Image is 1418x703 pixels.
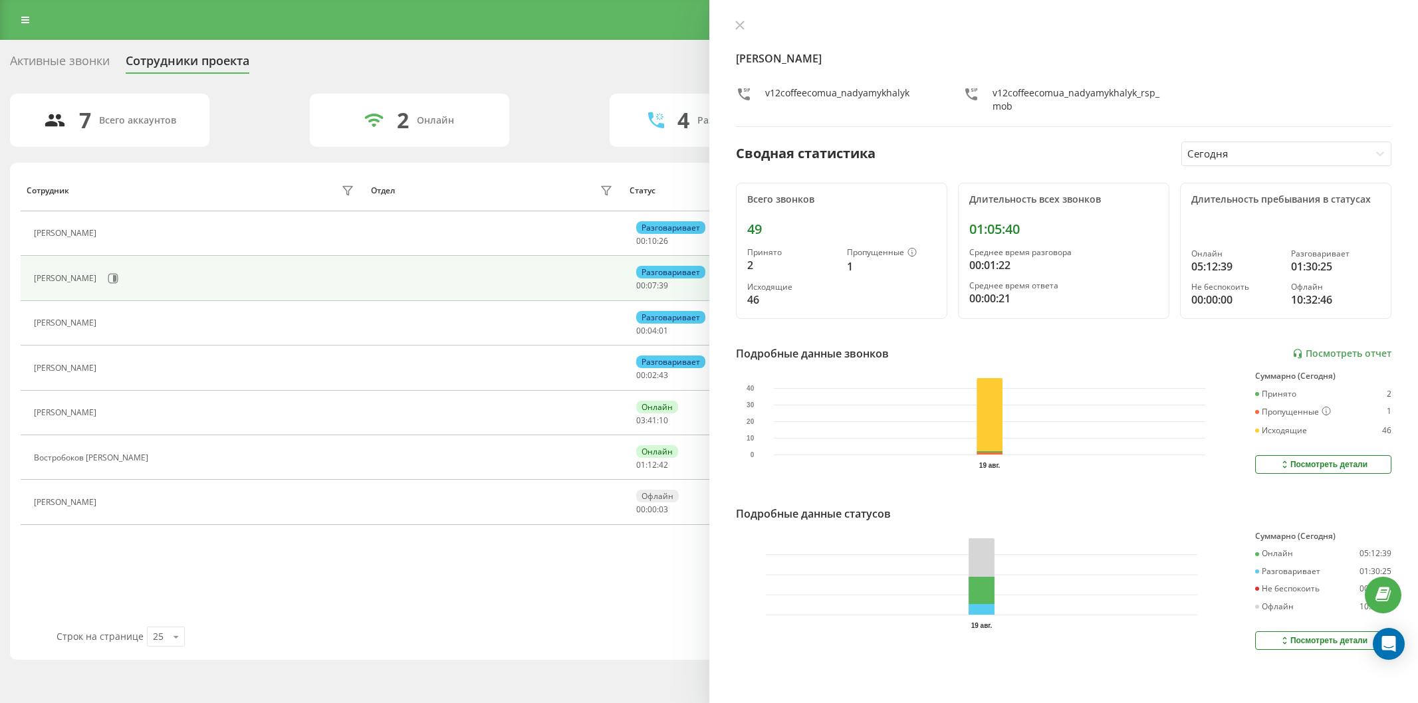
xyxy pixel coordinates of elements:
div: v12coffeecomua_nadyamykhalyk_rsp_mob [993,86,1164,113]
div: 05:12:39 [1191,258,1280,274]
h4: [PERSON_NAME] [736,50,1392,66]
span: 03 [659,504,668,515]
span: 10 [648,235,657,247]
div: Длительность всех звонков [969,194,1158,205]
text: 40 [747,385,755,392]
text: 20 [747,418,755,425]
div: Подробные данные статусов [736,506,891,522]
div: Посмотреть детали [1279,635,1367,646]
div: Онлайн [636,401,678,413]
div: Всего звонков [747,194,936,205]
div: : : [636,460,668,470]
div: Суммарно (Сегодня) [1255,371,1391,381]
div: 00:00:00 [1191,292,1280,308]
span: 39 [659,280,668,291]
button: Посмотреть детали [1255,455,1391,474]
div: Среднее время ответа [969,281,1158,290]
div: 2 [1387,389,1391,399]
div: Пропущенные [1255,407,1331,417]
span: 00 [636,235,646,247]
a: Посмотреть отчет [1292,348,1391,359]
div: Не беспокоить [1191,282,1280,292]
div: : : [636,371,668,380]
div: 10:32:46 [1359,602,1391,611]
div: Посмотреть детали [1279,459,1367,470]
div: Сотрудник [27,186,69,195]
div: 7 [79,108,91,133]
span: 00 [636,325,646,336]
div: : : [636,505,668,514]
div: 46 [747,292,836,308]
div: : : [636,237,668,246]
div: Исходящие [747,282,836,292]
text: 19 авг. [971,622,992,629]
div: Офлайн [1291,282,1380,292]
div: Не беспокоить [1255,584,1320,593]
span: 00 [636,280,646,291]
div: : : [636,416,668,425]
div: Open Intercom Messenger [1373,628,1405,660]
div: Суммарно (Сегодня) [1255,532,1391,541]
span: 12 [648,459,657,470]
div: Активные звонки [10,54,110,74]
div: Офлайн [636,490,679,502]
button: Посмотреть детали [1255,631,1391,650]
text: 10 [747,435,755,442]
div: Разговаривает [636,355,705,368]
text: 19 авг. [979,462,1000,469]
span: 00 [648,504,657,515]
div: Статус [629,186,655,195]
div: 25 [153,630,164,643]
div: 01:05:40 [969,221,1158,237]
div: Разговаривает [1291,249,1380,258]
div: 2 [397,108,409,133]
span: 03 [636,415,646,426]
div: Разговаривает [1255,567,1320,576]
div: [PERSON_NAME] [34,229,100,238]
div: Пропущенные [847,248,936,258]
div: Принято [747,248,836,257]
div: 46 [1382,426,1391,435]
div: Сотрудники проекта [126,54,249,74]
div: Сводная статистика [736,144,876,163]
div: Онлайн [1255,549,1293,558]
div: [PERSON_NAME] [34,318,100,328]
div: Всего аккаунтов [99,115,176,126]
div: 00:00:00 [1359,584,1391,593]
span: Строк на странице [57,630,144,643]
div: Среднее время разговора [969,248,1158,257]
div: Востробоков [PERSON_NAME] [34,453,152,462]
div: 01:30:25 [1291,258,1380,274]
div: Отдел [371,186,395,195]
span: 26 [659,235,668,247]
div: 10:32:46 [1291,292,1380,308]
text: 30 [747,401,755,409]
div: Офлайн [1255,602,1294,611]
div: Онлайн [417,115,454,126]
text: 0 [750,451,754,458]
span: 43 [659,369,668,381]
div: Онлайн [1191,249,1280,258]
span: 00 [636,504,646,515]
span: 41 [648,415,657,426]
span: 42 [659,459,668,470]
div: Онлайн [636,445,678,458]
div: 1 [847,258,936,274]
div: [PERSON_NAME] [34,408,100,417]
div: 4 [677,108,689,133]
div: : : [636,281,668,290]
span: 04 [648,325,657,336]
div: [PERSON_NAME] [34,274,100,283]
div: Разговаривает [636,311,705,324]
div: : : [636,326,668,336]
div: Разговаривает [636,221,705,234]
span: 01 [659,325,668,336]
div: Длительность пребывания в статусах [1191,194,1380,205]
span: 10 [659,415,668,426]
div: 01:30:25 [1359,567,1391,576]
div: [PERSON_NAME] [34,363,100,373]
div: 00:00:21 [969,290,1158,306]
div: Разговаривает [636,266,705,278]
span: 01 [636,459,646,470]
span: 02 [648,369,657,381]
